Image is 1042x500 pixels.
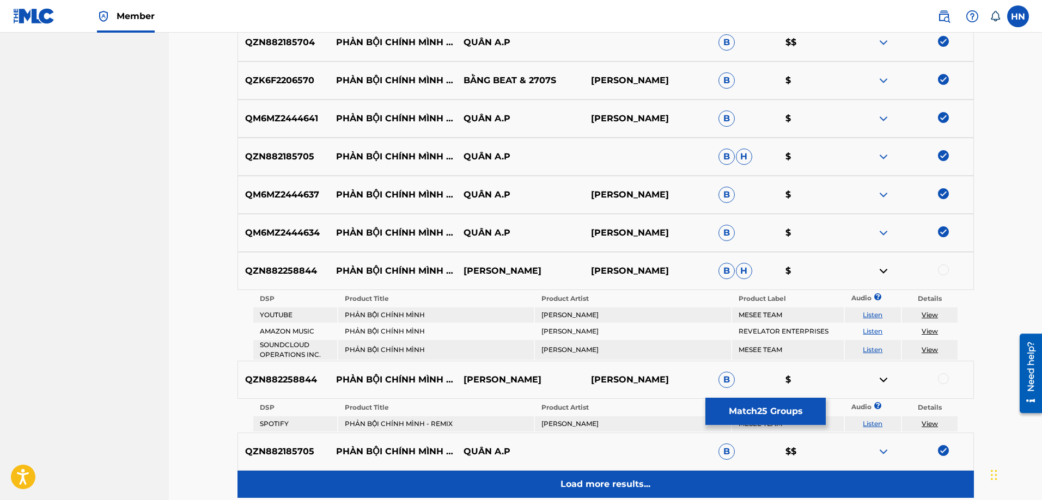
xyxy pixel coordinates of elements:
[329,264,456,277] p: PHẢN BỘI CHÍNH MÌNH (REMIX)
[736,263,752,279] span: H
[732,307,844,323] td: MESEE TEAM
[456,36,584,49] p: QUÂN A.P
[938,36,949,47] img: deselect
[456,445,584,458] p: QUÂN A.P
[877,150,890,163] img: expand
[732,291,844,306] th: Product Label
[456,74,584,87] p: BẰNG BEAT & 2707S
[456,226,584,239] p: QUÂN A.P
[535,416,730,431] td: [PERSON_NAME]
[990,11,1001,22] div: Notifications
[338,307,534,323] td: PHẢN BỘI CHÍNH MÌNH
[991,459,997,491] div: Drag
[535,324,730,339] td: [PERSON_NAME]
[535,307,730,323] td: [PERSON_NAME]
[238,188,330,201] p: QM6MZ2444637
[238,150,330,163] p: QZN882185705
[877,74,890,87] img: expand
[253,324,337,339] td: AMAZON MUSIC
[535,340,730,360] td: [PERSON_NAME]
[938,74,949,85] img: deselect
[877,264,890,277] img: contract
[718,110,735,127] span: B
[1011,330,1042,417] iframe: Resource Center
[878,402,878,409] span: ?
[238,445,330,458] p: QZN882185705
[238,226,330,239] p: QM6MZ2444634
[938,445,949,456] img: deselect
[338,340,534,360] td: PHẢN BỘI CHÍNH MÌNH
[718,72,735,89] span: B
[938,112,949,123] img: deselect
[718,34,735,51] span: B
[705,398,826,425] button: Match25 Groups
[961,5,983,27] div: Help
[456,188,584,201] p: QUÂN A.P
[238,373,330,386] p: QZN882258844
[584,373,711,386] p: [PERSON_NAME]
[778,36,846,49] p: $$
[902,400,958,415] th: Details
[845,402,858,412] p: Audio
[778,74,846,87] p: $
[238,264,330,277] p: QZN882258844
[338,416,534,431] td: PHẢN BỘI CHÍNH MÌNH - REMIX
[877,112,890,125] img: expand
[253,307,337,323] td: YOUTUBE
[560,478,650,491] p: Load more results...
[329,74,456,87] p: PHẢN BỘI CHÍNH MÌNH RMX
[238,74,330,87] p: QZK6F2206570
[718,443,735,460] span: B
[877,226,890,239] img: expand
[584,226,711,239] p: [PERSON_NAME]
[877,188,890,201] img: expand
[329,373,456,386] p: PHẢN BỘI CHÍNH MÌNH - REMIX
[966,10,979,23] img: help
[718,187,735,203] span: B
[456,112,584,125] p: QUÂN A.P
[922,327,938,335] a: View
[778,188,846,201] p: $
[338,291,534,306] th: Product Title
[13,8,55,24] img: MLC Logo
[845,293,858,303] p: Audio
[718,149,735,165] span: B
[456,150,584,163] p: QUÂN A.P
[922,311,938,319] a: View
[778,226,846,239] p: $
[97,10,110,23] img: Top Rightsholder
[584,188,711,201] p: [PERSON_NAME]
[253,291,337,306] th: DSP
[938,226,949,237] img: deselect
[778,112,846,125] p: $
[877,373,890,386] img: contract
[778,445,846,458] p: $$
[736,149,752,165] span: H
[937,10,950,23] img: search
[863,345,882,354] a: Listen
[938,188,949,199] img: deselect
[338,324,534,339] td: PHẢN BỘI CHÍNH MÌNH
[329,445,456,458] p: PHẢN BỘI CHÍNH MÌNH - TROPICAL
[338,400,534,415] th: Product Title
[535,291,730,306] th: Product Artist
[456,264,584,277] p: [PERSON_NAME]
[732,324,844,339] td: REVELATOR ENTERPRISES
[329,150,456,163] p: PHẢN BỘI CHÍNH MÌNH (TROPICAL)
[863,327,882,335] a: Listen
[778,264,846,277] p: $
[584,74,711,87] p: [PERSON_NAME]
[878,293,878,300] span: ?
[778,150,846,163] p: $
[117,10,155,22] span: Member
[938,150,949,161] img: deselect
[253,340,337,360] td: SOUNDCLOUD OPERATIONS INC.
[718,372,735,388] span: B
[329,226,456,239] p: PHẢN BỘI CHÍNH MÌNH - LOFI
[922,419,938,428] a: View
[535,400,730,415] th: Product Artist
[584,264,711,277] p: [PERSON_NAME]
[732,340,844,360] td: MESEE TEAM
[778,373,846,386] p: $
